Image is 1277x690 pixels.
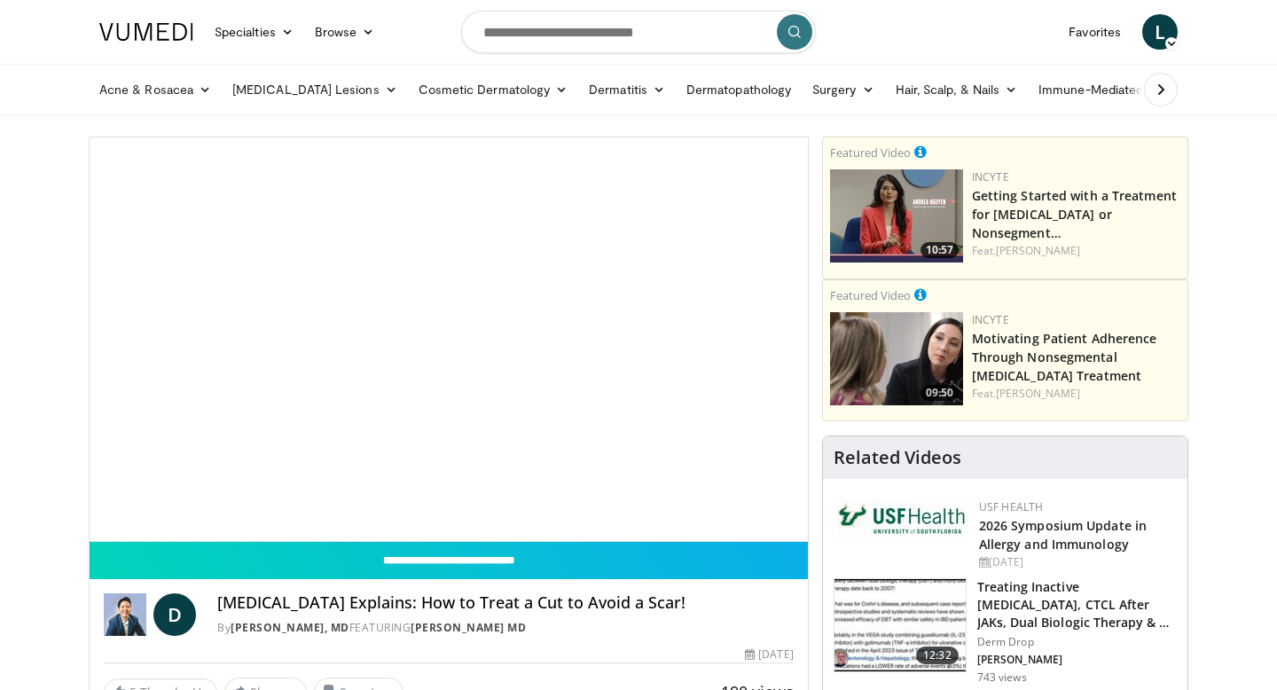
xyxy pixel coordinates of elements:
a: USF Health [979,499,1044,514]
a: 12:32 Treating Inactive [MEDICAL_DATA], CTCL After JAKs, Dual Biologic Therapy & … Derm Drop [PER... [834,578,1177,685]
div: [DATE] [979,554,1173,570]
h4: Related Videos [834,447,961,468]
img: e02a99de-beb8-4d69-a8cb-018b1ffb8f0c.png.150x105_q85_crop-smart_upscale.jpg [830,169,963,263]
a: [MEDICAL_DATA] Lesions [222,72,408,107]
a: Incyte [972,169,1009,184]
div: Feat. [972,243,1180,259]
a: Dermatopathology [676,72,802,107]
a: Hair, Scalp, & Nails [885,72,1028,107]
img: 6ba8804a-8538-4002-95e7-a8f8012d4a11.png.150x105_q85_autocrop_double_scale_upscale_version-0.2.jpg [837,499,970,538]
a: Specialties [204,14,304,50]
p: Derm Drop [977,635,1177,649]
a: Dermatitis [578,72,676,107]
img: d738f5e2-ce1c-4c0d-8602-57100888be5a.150x105_q85_crop-smart_upscale.jpg [834,579,966,671]
p: 743 views [977,670,1027,685]
a: Cosmetic Dermatology [408,72,578,107]
a: 09:50 [830,312,963,405]
a: Favorites [1058,14,1132,50]
a: [PERSON_NAME] MD [411,620,526,635]
img: 39505ded-af48-40a4-bb84-dee7792dcfd5.png.150x105_q85_crop-smart_upscale.jpg [830,312,963,405]
img: VuMedi Logo [99,23,193,41]
p: [PERSON_NAME] [977,653,1177,667]
a: D [153,593,196,636]
a: [PERSON_NAME] [996,386,1080,401]
small: Featured Video [830,287,911,303]
div: [DATE] [745,647,793,663]
a: 10:57 [830,169,963,263]
a: Browse [304,14,386,50]
span: 10:57 [921,242,959,258]
span: 12:32 [916,647,959,664]
img: Daniel Sugai, MD [104,593,146,636]
div: By FEATURING [217,620,794,636]
a: Acne & Rosacea [89,72,222,107]
a: [PERSON_NAME] [996,243,1080,258]
a: Getting Started with a Treatment for [MEDICAL_DATA] or Nonsegment… [972,187,1177,241]
a: Immune-Mediated [1028,72,1171,107]
a: 2026 Symposium Update in Allergy and Immunology [979,517,1147,553]
h3: Treating Inactive [MEDICAL_DATA], CTCL After JAKs, Dual Biologic Therapy & … [977,578,1177,631]
input: Search topics, interventions [461,11,816,53]
div: Feat. [972,386,1180,402]
a: [PERSON_NAME], MD [231,620,349,635]
a: Motivating Patient Adherence Through Nonsegmental [MEDICAL_DATA] Treatment [972,330,1157,384]
video-js: Video Player [90,137,808,542]
h4: [MEDICAL_DATA] Explains: How to Treat a Cut to Avoid a Scar! [217,593,794,613]
span: 09:50 [921,385,959,401]
small: Featured Video [830,145,911,161]
a: Surgery [802,72,885,107]
a: Incyte [972,312,1009,327]
a: L [1142,14,1178,50]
